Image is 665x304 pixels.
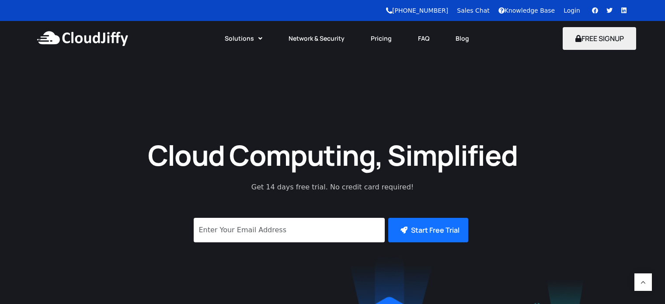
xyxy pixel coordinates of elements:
a: Pricing [358,29,405,48]
button: FREE SIGNUP [563,27,637,50]
iframe: chat widget [628,269,656,295]
a: FREE SIGNUP [563,34,637,43]
input: Enter Your Email Address [194,218,385,242]
a: Knowledge Base [498,7,555,14]
a: Login [564,7,580,14]
a: Network & Security [275,29,358,48]
p: Get 14 days free trial. No credit card required! [212,182,453,192]
a: Solutions [212,29,275,48]
a: FAQ [405,29,442,48]
a: [PHONE_NUMBER] [386,7,448,14]
a: Sales Chat [457,7,489,14]
h1: Cloud Computing, Simplified [136,137,529,173]
a: Blog [442,29,482,48]
button: Start Free Trial [388,218,468,242]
